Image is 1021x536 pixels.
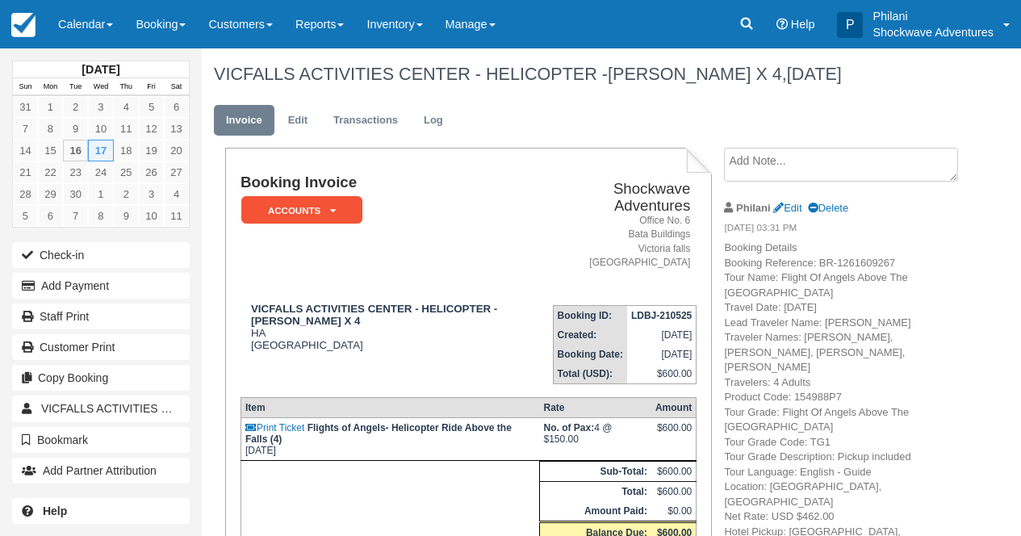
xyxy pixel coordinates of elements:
[41,402,410,415] span: VICFALLS ACTIVITIES CENTER - HELICOPTER -[PERSON_NAME] X 4
[241,174,542,191] h1: Booking Invoice
[11,13,36,37] img: checkfront-main-nav-mini-logo.png
[114,140,139,161] a: 18
[63,183,88,205] a: 30
[13,96,38,118] a: 31
[627,345,697,364] td: [DATE]
[540,461,651,481] th: Sub-Total:
[13,205,38,227] a: 5
[13,161,38,183] a: 21
[114,205,139,227] a: 9
[12,273,190,299] button: Add Payment
[540,417,651,460] td: 4 @ $150.00
[736,202,770,214] strong: Philani
[38,205,63,227] a: 6
[631,310,692,321] strong: LDBJ-210525
[724,221,955,239] em: [DATE] 03:31 PM
[12,427,190,453] button: Bookmark
[548,214,691,270] address: Office No. 6 Bata Buildings Victoria falls [GEOGRAPHIC_DATA]
[787,64,842,84] span: [DATE]
[13,118,38,140] a: 7
[776,19,788,30] i: Help
[241,303,542,351] div: HA [GEOGRAPHIC_DATA]
[241,196,362,224] em: ACCOUNTS
[214,65,956,84] h1: VICFALLS ACTIVITIES CENTER - HELICOPTER -[PERSON_NAME] X 4,
[43,505,67,517] b: Help
[82,63,119,76] strong: [DATE]
[139,78,164,96] th: Fri
[651,481,697,501] td: $600.00
[553,325,627,345] th: Created:
[164,205,189,227] a: 11
[139,183,164,205] a: 3
[38,140,63,161] a: 15
[540,397,651,417] th: Rate
[553,345,627,364] th: Booking Date:
[773,202,801,214] a: Edit
[164,78,189,96] th: Sat
[241,195,357,225] a: ACCOUNTS
[164,96,189,118] a: 6
[12,365,190,391] button: Copy Booking
[139,118,164,140] a: 12
[88,140,113,161] a: 17
[164,118,189,140] a: 13
[651,501,697,522] td: $0.00
[114,183,139,205] a: 2
[164,161,189,183] a: 27
[544,422,595,433] strong: No. of Pax
[88,183,113,205] a: 1
[63,140,88,161] a: 16
[651,461,697,481] td: $600.00
[114,118,139,140] a: 11
[321,105,410,136] a: Transactions
[13,78,38,96] th: Sun
[63,96,88,118] a: 2
[38,183,63,205] a: 29
[627,364,697,384] td: $600.00
[540,501,651,522] th: Amount Paid:
[13,183,38,205] a: 28
[655,422,692,446] div: $600.00
[276,105,320,136] a: Edit
[63,78,88,96] th: Tue
[12,458,190,484] button: Add Partner Attribution
[627,325,697,345] td: [DATE]
[139,140,164,161] a: 19
[553,305,627,325] th: Booking ID:
[548,181,691,214] h2: Shockwave Adventures
[251,303,497,327] strong: VICFALLS ACTIVITIES CENTER - HELICOPTER -[PERSON_NAME] X 4
[245,422,304,433] a: Print Ticket
[12,304,190,329] a: Staff Print
[12,396,190,421] a: VICFALLS ACTIVITIES CENTER - HELICOPTER -[PERSON_NAME] X 4
[791,18,815,31] span: Help
[38,161,63,183] a: 22
[88,78,113,96] th: Wed
[139,96,164,118] a: 5
[808,202,848,214] a: Delete
[139,161,164,183] a: 26
[63,161,88,183] a: 23
[88,96,113,118] a: 3
[12,498,190,524] a: Help
[88,118,113,140] a: 10
[412,105,455,136] a: Log
[245,422,512,445] strong: Flights of Angels- Helicopter Ride Above the Falls (4)
[139,205,164,227] a: 10
[114,78,139,96] th: Thu
[872,8,994,24] p: Philani
[214,105,274,136] a: Invoice
[63,118,88,140] a: 9
[12,334,190,360] a: Customer Print
[38,96,63,118] a: 1
[241,417,539,460] td: [DATE]
[88,205,113,227] a: 8
[88,161,113,183] a: 24
[553,364,627,384] th: Total (USD):
[872,24,994,40] p: Shockwave Adventures
[38,118,63,140] a: 8
[12,242,190,268] button: Check-in
[164,140,189,161] a: 20
[540,481,651,501] th: Total:
[63,205,88,227] a: 7
[837,12,863,38] div: P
